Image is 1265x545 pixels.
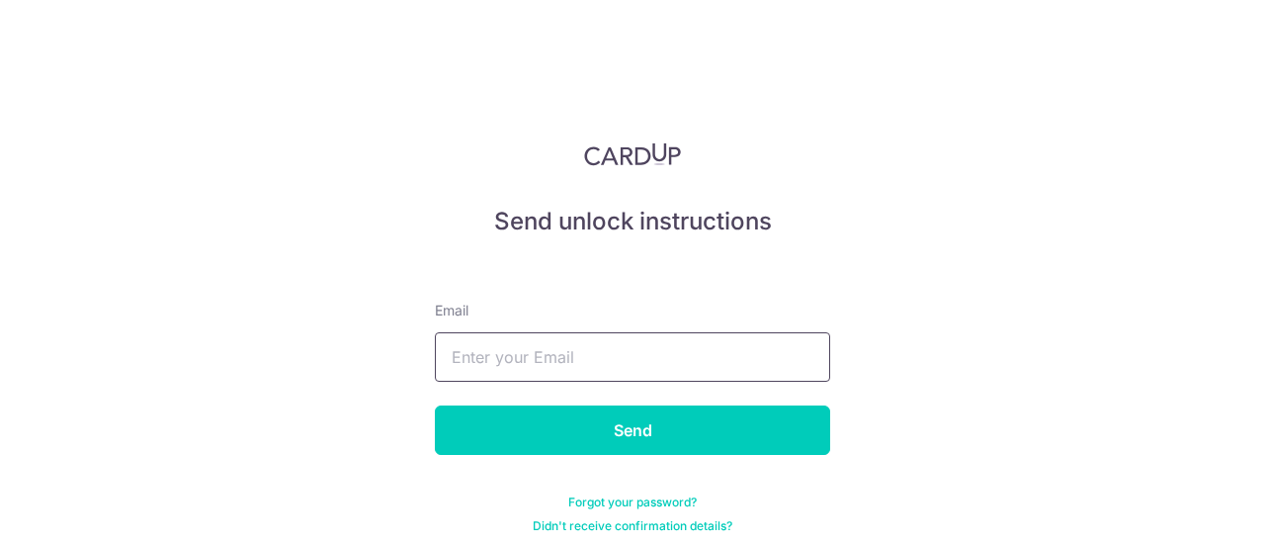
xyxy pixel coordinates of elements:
input: Send [435,406,830,455]
input: Enter your Email [435,332,830,382]
a: Didn't receive confirmation details? [533,518,732,534]
img: CardUp Logo [584,142,681,166]
h5: Send unlock instructions [435,206,830,237]
span: translation missing: en.devise.label.Email [435,302,468,318]
a: Forgot your password? [568,495,697,510]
